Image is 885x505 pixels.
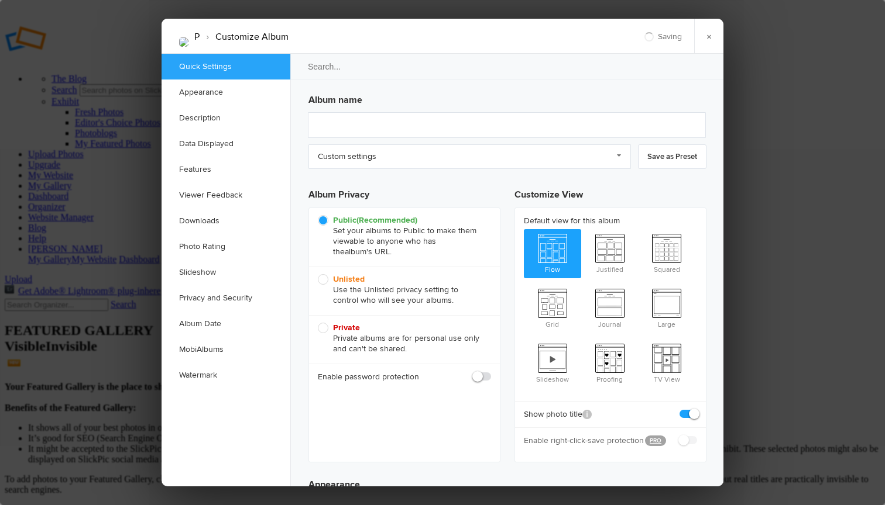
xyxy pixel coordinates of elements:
[638,144,706,169] a: Save as Preset
[162,260,290,285] a: Slideshow
[581,339,639,386] span: Proofing
[162,182,290,208] a: Viewer Feedback
[162,234,290,260] a: Photo Rating
[194,27,200,47] li: P
[318,274,485,306] span: Use the Unlisted privacy setting to control who will see your albums.
[524,215,697,227] b: Default view for this album
[694,19,723,54] a: ×
[524,409,592,420] b: Show photo title
[514,178,706,207] h3: Customize View
[290,53,725,80] input: Search...
[356,215,417,225] i: (Recommended)
[162,105,290,131] a: Description
[638,229,695,276] span: Squared
[345,247,392,257] span: album's URL.
[162,285,290,311] a: Privacy and Security
[524,339,581,386] span: Slideshow
[333,274,365,284] b: Unlisted
[318,215,485,257] span: Set your albums to Public to make them viewable to anyone who has the
[308,144,631,169] a: Custom settings
[162,157,290,182] a: Features
[318,323,485,354] span: Private albums are for personal use only and can't be shared.
[162,362,290,388] a: Watermark
[581,229,639,276] span: Justified
[581,284,639,331] span: Journal
[179,37,188,47] img: Farm_Door.jpg
[162,54,290,79] a: Quick Settings
[308,88,706,107] h3: Album name
[318,371,419,383] b: Enable password protection
[162,337,290,362] a: MobiAlbums
[333,215,417,225] b: Public
[638,339,695,386] span: TV View
[524,229,581,276] span: Flow
[162,79,290,105] a: Appearance
[333,323,360,333] b: Private
[638,284,695,331] span: Large
[200,27,289,47] li: Customize Album
[308,468,706,492] h3: Appearance
[524,284,581,331] span: Grid
[162,208,290,234] a: Downloads
[645,435,666,446] a: PRO
[162,131,290,157] a: Data Displayed
[308,178,500,207] h3: Album Privacy
[162,311,290,337] a: Album Date
[524,435,636,447] b: Enable right-click-save protection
